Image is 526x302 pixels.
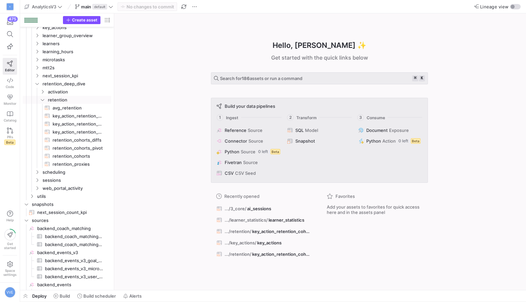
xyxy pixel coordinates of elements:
[248,128,262,133] span: Source
[4,140,15,145] span: Beta
[23,265,111,273] a: backend_events_v3_microtaskassignment_events​​​​​​​​​
[7,3,13,10] div: S
[23,56,111,64] div: Press SPACE to select this row.
[43,48,110,56] span: learning_hours
[74,290,119,302] button: Build scheduler
[6,218,14,222] span: Help
[37,225,110,232] span: backend_coach_matching​​​​​​​​
[23,72,111,80] div: Press SPACE to select this row.
[23,144,111,152] a: retention_cohorts_pivot​​​​​​​​​​
[32,4,56,9] span: AnalyticsV3
[23,112,111,120] a: key_action_retention_cohorts_controlled_pivot​​​​​​​​​​
[23,136,111,144] div: Press SPACE to select this row.
[23,281,111,289] div: Press SPACE to select this row.
[53,136,103,144] span: retention_cohorts_diffs​​​​​​​​​​
[4,101,16,105] span: Monitor
[83,293,116,299] span: Build scheduler
[252,251,312,257] span: key_action_retention_cohorts_controlled_pivot
[23,144,111,152] div: Press SPACE to select this row.
[48,96,110,104] span: retention
[286,126,353,134] button: SQLModel
[225,138,247,144] span: Connector
[220,76,302,81] span: Search for assets or run a command
[51,290,73,302] button: Build
[23,256,111,265] a: backend_events_v3_goal_events​​​​​​​​​
[225,103,275,109] span: Build your data pipelines
[92,4,107,9] span: default
[53,112,103,120] span: key_action_retention_cohorts_controlled_pivot​​​​​​​​​​
[23,192,111,200] div: Press SPACE to select this row.
[43,56,110,64] span: microtasks
[366,138,381,144] span: Python
[23,232,111,240] div: Press SPACE to select this row.
[23,224,111,232] div: Press SPACE to select this row.
[3,91,17,108] a: Monitor
[215,169,282,177] button: CSVCSV Seed
[23,40,111,48] div: Press SPACE to select this row.
[211,72,428,84] button: Search for186assets or run a command⌘k
[398,139,408,143] span: 0 left
[23,248,111,256] div: Press SPACE to select this row.
[7,135,13,139] span: PRs
[305,128,318,133] span: Model
[225,160,242,165] span: Fivetran
[5,68,15,72] span: Editor
[23,273,111,281] div: Press SPACE to select this row.
[23,112,111,120] div: Press SPACE to select this row.
[23,120,111,128] a: key_action_retention_cohorts_pivot​​​​​​​​​​
[43,184,110,192] span: web_portal_activity
[295,138,315,144] span: Snapshot
[215,137,282,145] button: ConnectorSource
[48,88,110,96] span: activation
[389,128,409,133] span: Exposure
[53,120,103,128] span: key_action_retention_cohorts_pivot​​​​​​​​​​
[3,1,17,12] a: S
[7,16,18,22] div: 475
[23,248,111,256] a: backend_events_v3​​​​​​​​
[53,160,103,168] span: retention_proxies​​​​​​​​​​
[23,232,111,240] a: backend_coach_matching_matching_proposals_v2​​​​​​​​​
[295,128,304,133] span: SQL
[3,258,17,280] a: Spacesettings
[23,48,111,56] div: Press SPACE to select this row.
[23,240,111,248] a: backend_coach_matching_matching_proposals​​​​​​​​​
[224,194,259,199] span: Recently opened
[23,168,111,176] div: Press SPACE to select this row.
[23,224,111,232] a: backend_coach_matching​​​​​​​​
[23,128,111,136] div: Press SPACE to select this row.
[252,229,312,234] span: key_action_retention_cohorts
[73,2,115,11] button: maindefault
[215,158,282,166] button: FivetranSource
[215,216,313,224] button: .../learner_statistics/learner_statistics
[23,31,111,40] div: Press SPACE to select this row.
[411,138,421,144] span: Beta
[23,2,64,11] button: AnalyticsV3
[43,176,110,184] span: sessions
[81,4,91,9] span: main
[357,126,424,134] button: DocumentExposure
[23,128,111,136] a: key_action_retention_cohorts​​​​​​​​​​
[241,149,255,154] span: Source
[242,76,250,81] strong: 186
[43,80,110,88] span: retention_deep_dive
[23,240,111,248] div: Press SPACE to select this row.
[3,108,17,125] a: Catalog
[273,40,366,51] h1: Hello, [PERSON_NAME] ✨
[215,238,313,247] button: .../key_actions/key_actions
[53,152,103,160] span: retention_cohorts​​​​​​​​​​
[258,149,268,154] span: 0 left
[43,72,110,80] span: next_session_kpi
[45,257,103,265] span: backend_events_v3_goal_events​​​​​​​​​
[23,176,111,184] div: Press SPACE to select this row.
[32,217,110,224] span: sources
[3,208,17,225] button: Help
[23,88,111,96] div: Press SPACE to select this row.
[335,194,355,199] span: Favorites
[23,104,111,112] div: Press SPACE to select this row.
[23,80,111,88] div: Press SPACE to select this row.
[23,160,111,168] div: Press SPACE to select this row.
[215,148,282,156] button: PythonSource0 leftBeta
[23,184,111,192] div: Press SPACE to select this row.
[37,281,110,289] span: backend_events​​​​​​​​
[43,32,110,40] span: learner_group_overview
